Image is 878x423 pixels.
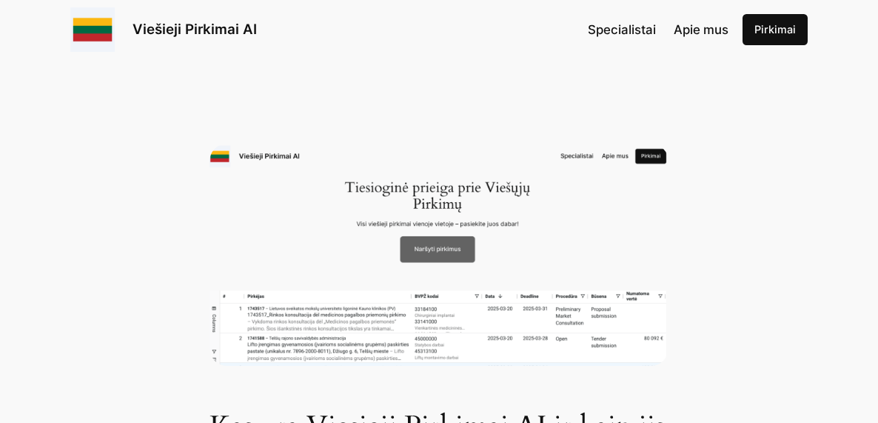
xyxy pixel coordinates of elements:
span: Apie mus [674,22,728,37]
a: Viešieji Pirkimai AI [133,21,257,38]
a: Specialistai [588,20,656,39]
a: Pirkimai [743,14,808,45]
a: Apie mus [674,20,728,39]
img: Viešieji pirkimai logo [70,7,115,52]
nav: Navigation [588,20,728,39]
span: Specialistai [588,22,656,37]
